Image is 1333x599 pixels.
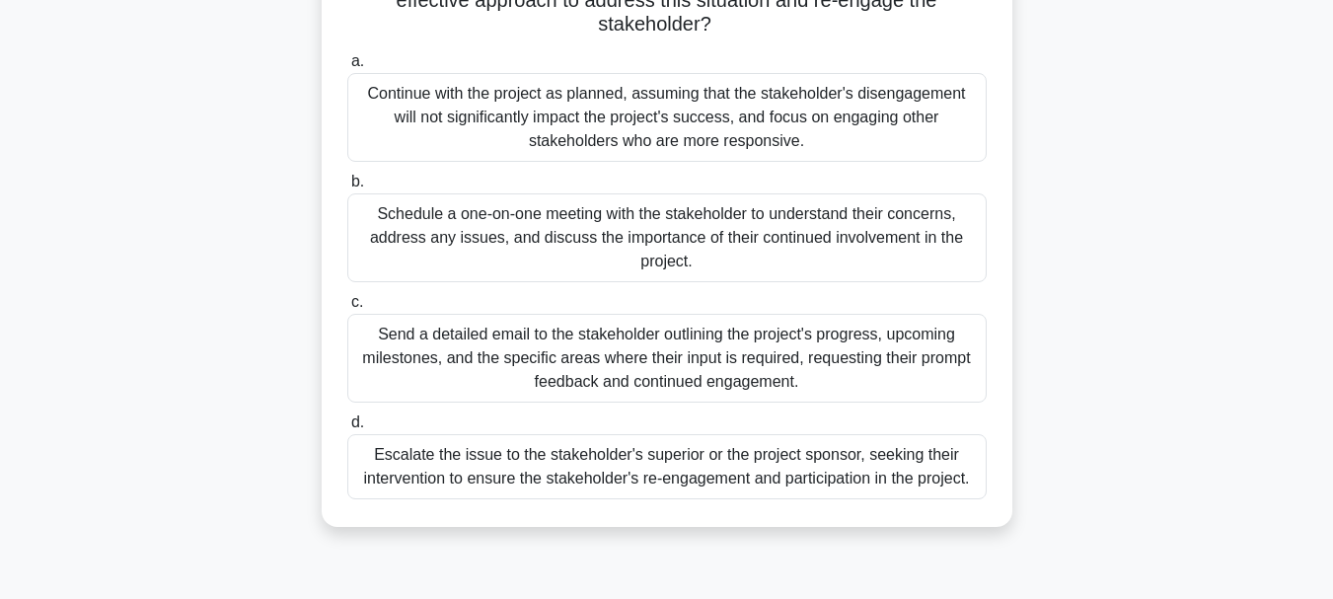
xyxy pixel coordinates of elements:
[351,413,364,430] span: d.
[347,73,987,162] div: Continue with the project as planned, assuming that the stakeholder's disengagement will not sign...
[347,434,987,499] div: Escalate the issue to the stakeholder's superior or the project sponsor, seeking their interventi...
[351,293,363,310] span: c.
[347,314,987,403] div: Send a detailed email to the stakeholder outlining the project's progress, upcoming milestones, a...
[351,52,364,69] span: a.
[351,173,364,189] span: b.
[347,193,987,282] div: Schedule a one-on-one meeting with the stakeholder to understand their concerns, address any issu...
